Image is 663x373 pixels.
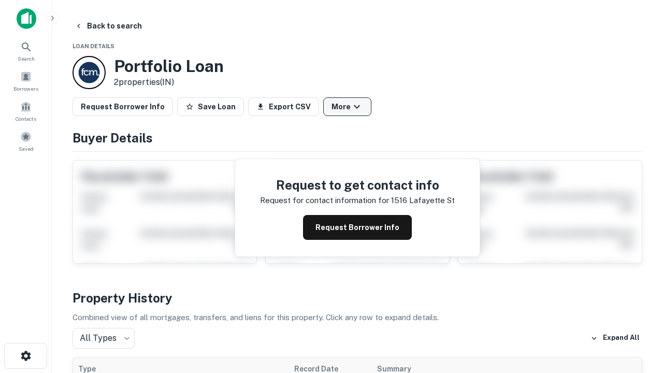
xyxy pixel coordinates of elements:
a: Search [3,37,49,65]
img: capitalize-icon.png [17,8,36,29]
h4: Buyer Details [73,128,642,147]
p: 2 properties (IN) [114,76,224,89]
button: More [323,97,371,116]
h4: Request to get contact info [260,176,455,194]
h4: Property History [73,289,642,307]
button: Request Borrower Info [73,97,173,116]
button: Export CSV [248,97,319,116]
p: 1516 lafayette st [391,194,455,207]
h3: Portfolio Loan [114,56,224,76]
a: Contacts [3,97,49,125]
button: Expand All [588,331,642,346]
button: Request Borrower Info [303,215,412,240]
div: All Types [73,328,135,349]
button: Save Loan [177,97,244,116]
p: Combined view of all mortgages, transfers, and liens for this property. Click any row to expand d... [73,311,642,324]
span: Contacts [16,114,36,123]
a: Borrowers [3,67,49,95]
a: Saved [3,127,49,155]
span: Saved [19,145,34,153]
button: Back to search [70,17,146,35]
span: Borrowers [13,84,38,93]
span: Loan Details [73,43,114,49]
span: Search [18,54,35,63]
p: Request for contact information for [260,194,389,207]
iframe: Chat Widget [611,290,663,340]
